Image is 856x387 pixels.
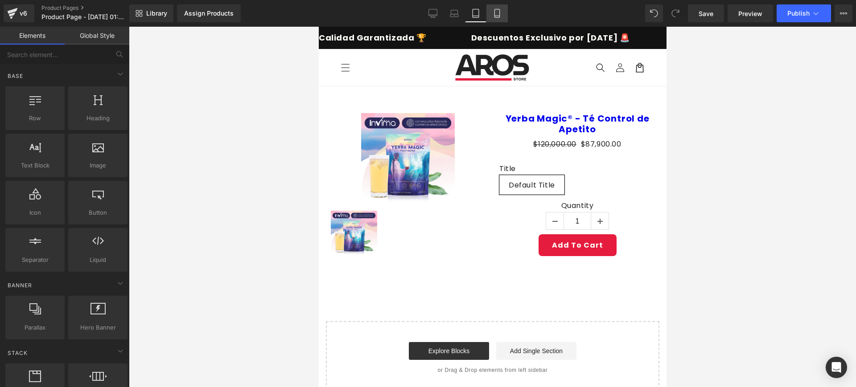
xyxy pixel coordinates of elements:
[41,13,127,20] span: Product Page - [DATE] 01:41:30
[728,4,773,22] a: Preview
[71,323,125,332] span: Hero Banner
[7,349,29,357] span: Stack
[18,8,29,19] div: v6
[787,10,810,17] span: Publish
[667,4,684,22] button: Redo
[181,86,337,108] a: Yerba Magic® - Té Control de Apetito
[8,114,62,123] span: Row
[8,161,62,170] span: Text Block
[262,111,303,124] span: $87,900.00
[7,72,24,80] span: Base
[8,208,62,217] span: Icon
[65,27,129,45] a: Global Style
[835,4,852,22] button: More
[41,4,144,12] a: Product Pages
[214,112,258,122] span: $120,000.00
[71,208,125,217] span: Button
[21,340,326,346] p: or Drag & Drop elements from left sidebar
[177,315,258,333] a: Add Single Section
[465,4,486,22] a: Tablet
[90,315,170,333] a: Explore Blocks
[12,184,58,228] img: Yerba Magic® - Té Control de Apetito
[129,4,173,22] a: New Library
[42,86,136,176] img: Yerba Magic® - Té Control de Apetito
[190,149,236,167] span: Default Title
[777,4,831,22] button: Publish
[71,114,125,123] span: Heading
[272,31,292,51] summary: Búsqueda
[181,138,337,148] label: Title
[129,28,218,54] img: AROS STORE
[146,9,167,17] span: Library
[233,213,284,224] span: Add To Cart
[8,255,62,265] span: Separator
[184,10,234,17] div: Assign Products
[645,4,663,22] button: Undo
[17,31,37,51] summary: Menú
[71,161,125,170] span: Image
[4,4,34,22] a: v6
[7,281,33,289] span: Banner
[486,4,508,22] a: Mobile
[220,208,298,229] button: Add To Cart
[699,9,713,18] span: Save
[444,4,465,22] a: Laptop
[738,9,762,18] span: Preview
[152,7,310,15] p: Descuentos Exclusivo por [DATE] 🚨
[8,323,62,332] span: Parallax
[12,184,61,231] a: Yerba Magic® - Té Control de Apetito
[181,175,337,185] label: Quantity
[422,4,444,22] a: Desktop
[71,255,125,265] span: Liquid
[826,357,847,378] div: Open Intercom Messenger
